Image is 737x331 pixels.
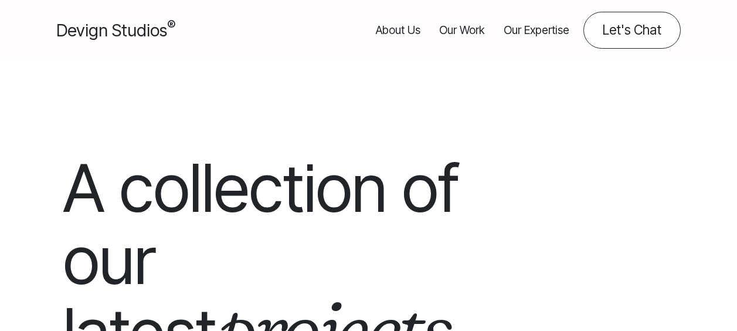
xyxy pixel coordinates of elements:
[439,12,485,49] a: Our Work
[56,18,175,43] a: Devign Studios® Homepage
[504,12,569,49] a: Our Expertise
[56,20,175,40] span: Devign Studios
[376,12,420,49] a: About Us
[583,12,681,49] a: Contact us about your project
[167,18,175,33] sup: ®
